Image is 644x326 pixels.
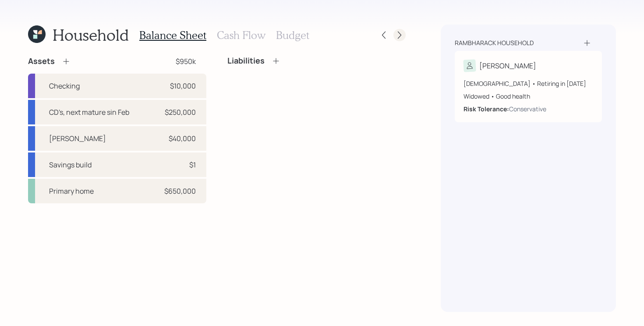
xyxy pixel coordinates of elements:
[49,133,106,144] div: [PERSON_NAME]
[169,133,196,144] div: $40,000
[189,159,196,170] div: $1
[176,56,196,67] div: $950k
[464,79,593,88] div: [DEMOGRAPHIC_DATA] • Retiring in [DATE]
[49,107,129,117] div: CD's, next mature sin Feb
[464,92,593,101] div: Widowed • Good health
[53,25,129,44] h1: Household
[49,81,80,91] div: Checking
[479,60,536,71] div: [PERSON_NAME]
[164,186,196,196] div: $650,000
[49,159,92,170] div: Savings build
[170,81,196,91] div: $10,000
[217,29,265,42] h3: Cash Flow
[49,186,94,196] div: Primary home
[509,104,546,113] div: Conservative
[227,56,265,66] h4: Liabilities
[28,57,55,66] h4: Assets
[455,39,534,47] div: Rambharack household
[139,29,206,42] h3: Balance Sheet
[165,107,196,117] div: $250,000
[464,105,509,113] b: Risk Tolerance:
[276,29,309,42] h3: Budget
